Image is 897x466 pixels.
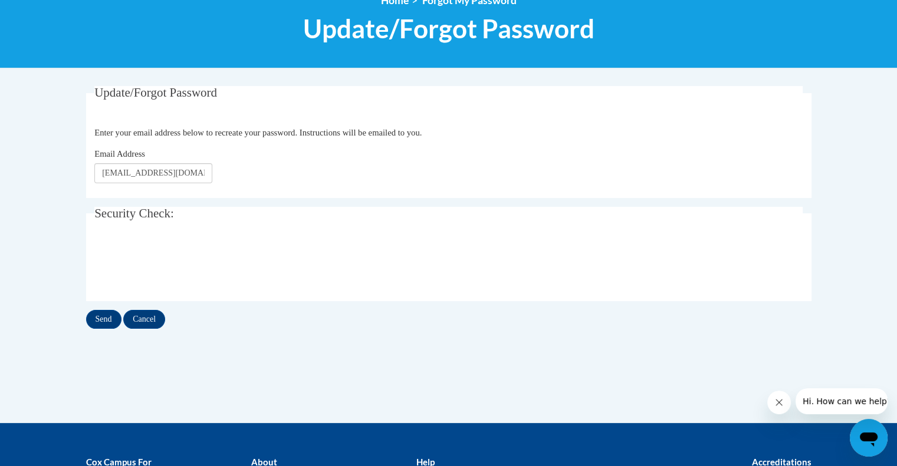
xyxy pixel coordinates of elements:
[303,13,594,44] span: Update/Forgot Password
[767,391,791,414] iframe: Close message
[94,240,274,286] iframe: reCAPTCHA
[94,85,217,100] span: Update/Forgot Password
[7,8,96,18] span: Hi. How can we help?
[94,149,145,158] span: Email Address
[94,163,212,183] input: Email
[94,128,422,137] span: Enter your email address below to recreate your password. Instructions will be emailed to you.
[796,388,888,414] iframe: Message from company
[123,310,165,329] input: Cancel
[94,206,174,220] span: Security Check:
[86,310,121,329] input: Send
[850,419,888,457] iframe: Button to launch messaging window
